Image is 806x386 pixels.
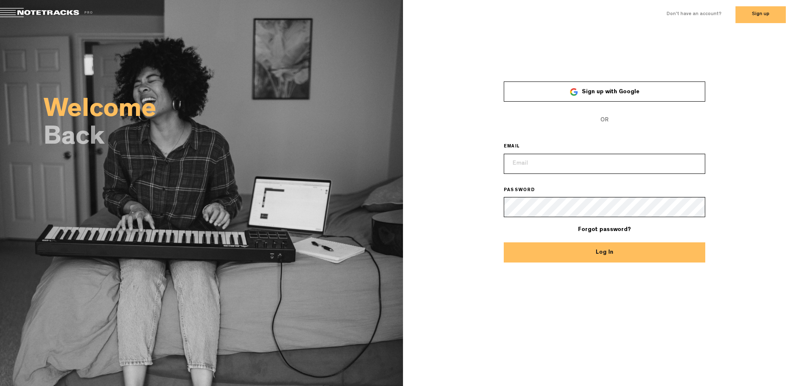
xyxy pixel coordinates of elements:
[504,242,705,263] button: Log In
[44,127,403,150] h2: Back
[667,11,722,18] label: Don't have an account?
[578,227,631,233] a: Forgot password?
[504,144,531,150] label: EMAIL
[582,89,639,95] span: Sign up with Google
[504,154,705,174] input: Email
[44,99,403,123] h2: Welcome
[504,187,547,194] label: PASSWORD
[735,6,786,23] button: Sign up
[504,110,705,130] span: OR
